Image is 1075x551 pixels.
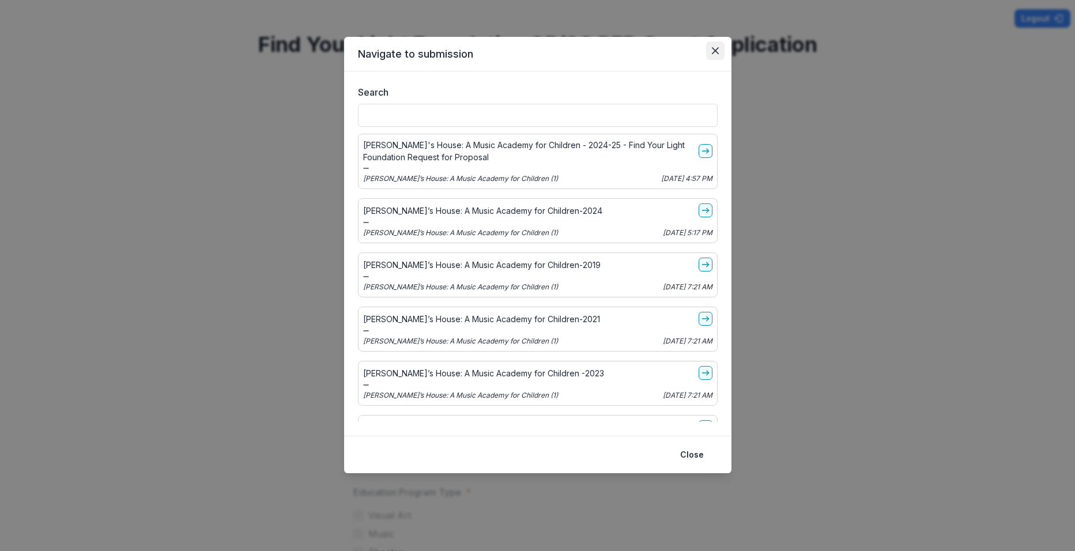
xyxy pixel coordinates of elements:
a: go-to [699,312,712,326]
p: [DATE] 4:57 PM [661,173,712,184]
p: [PERSON_NAME]’s House: A Music Academy for Children -2020 [363,421,605,433]
p: [PERSON_NAME]’s House: A Music Academy for Children (1) [363,282,558,292]
p: [PERSON_NAME]’s House: A Music Academy for Children-2019 [363,259,601,271]
p: [PERSON_NAME]’s House: A Music Academy for Children-2021 [363,313,600,325]
p: [PERSON_NAME]’s House: A Music Academy for Children -2023 [363,367,604,379]
p: [PERSON_NAME]’s House: A Music Academy for Children (1) [363,228,558,238]
p: [PERSON_NAME]’s House: A Music Academy for Children (1) [363,336,558,346]
a: go-to [699,258,712,271]
a: go-to [699,203,712,217]
p: [PERSON_NAME]'s House: A Music Academy for Children - 2024-25 - Find Your Light Foundation Reques... [363,139,694,163]
header: Navigate to submission [344,37,731,71]
p: [DATE] 7:21 AM [663,390,712,401]
p: [PERSON_NAME]’s House: A Music Academy for Children-2024 [363,205,602,217]
p: [DATE] 7:21 AM [663,336,712,346]
p: [PERSON_NAME]’s House: A Music Academy for Children (1) [363,173,558,184]
a: go-to [699,420,712,434]
p: [DATE] 7:21 AM [663,282,712,292]
p: [DATE] 5:17 PM [663,228,712,238]
a: go-to [699,366,712,380]
p: [PERSON_NAME]’s House: A Music Academy for Children (1) [363,390,558,401]
a: go-to [699,144,712,158]
button: Close [706,41,725,60]
label: Search [358,85,711,99]
button: Close [673,446,711,464]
